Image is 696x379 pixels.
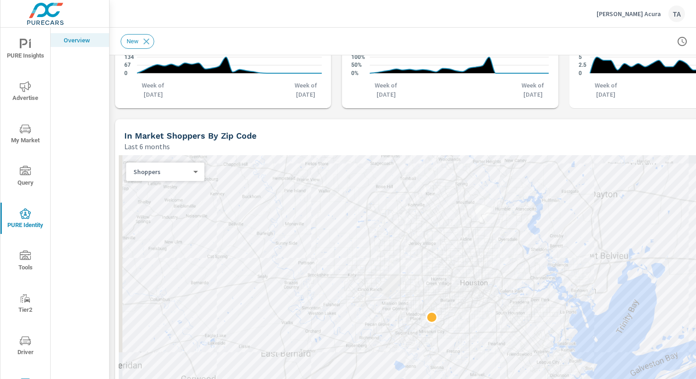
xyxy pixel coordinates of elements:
div: New [121,34,154,49]
text: 2.5 [579,62,586,69]
text: 100% [351,54,365,60]
text: 5 [579,54,582,60]
text: 67 [124,62,131,69]
div: TA [668,6,685,22]
div: Shoppers [126,168,197,176]
span: PURE Insights [3,39,47,61]
p: Week of [DATE] [590,81,622,99]
p: Overview [64,35,102,45]
span: Query [3,166,47,188]
span: Driver [3,335,47,358]
span: Tier2 [3,293,47,315]
text: 0% [351,70,359,76]
p: Week of [DATE] [137,81,169,99]
h5: In Market Shoppers by Zip Code [124,131,256,140]
p: Last 6 months [124,141,170,152]
span: PURE Identity [3,208,47,231]
p: Week of [DATE] [517,81,549,99]
p: Week of [DATE] [370,81,402,99]
div: Overview [51,33,109,47]
span: My Market [3,123,47,146]
text: 0 [579,70,582,76]
text: 134 [124,54,134,60]
p: [PERSON_NAME] Acura [597,10,661,18]
text: 0 [124,70,128,76]
span: Tools [3,251,47,273]
span: New [121,38,144,45]
span: Advertise [3,81,47,104]
p: Week of [DATE] [290,81,322,99]
text: 50% [351,62,362,69]
p: Shoppers [133,168,190,176]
